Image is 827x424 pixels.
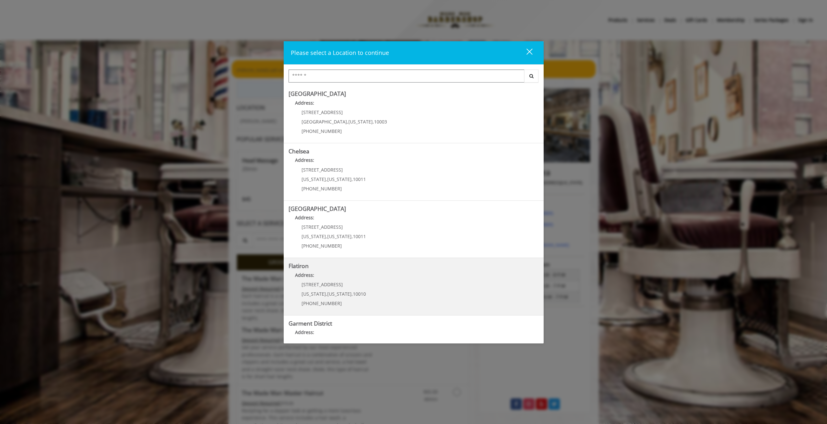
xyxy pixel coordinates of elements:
[302,224,343,230] span: [STREET_ADDRESS]
[528,74,535,78] i: Search button
[302,176,326,182] span: [US_STATE]
[352,291,353,297] span: ,
[347,119,348,125] span: ,
[373,119,374,125] span: ,
[302,128,342,134] span: [PHONE_NUMBER]
[353,176,366,182] span: 10011
[302,281,343,288] span: [STREET_ADDRESS]
[289,147,309,155] b: Chelsea
[302,300,342,306] span: [PHONE_NUMBER]
[295,214,314,221] b: Address:
[519,48,532,58] div: close dialog
[289,70,524,83] input: Search Center
[353,291,366,297] span: 10010
[352,233,353,239] span: ,
[302,167,343,173] span: [STREET_ADDRESS]
[348,119,373,125] span: [US_STATE]
[327,233,352,239] span: [US_STATE]
[302,119,347,125] span: [GEOGRAPHIC_DATA]
[289,205,346,212] b: [GEOGRAPHIC_DATA]
[291,49,389,57] span: Please select a Location to continue
[289,90,346,97] b: [GEOGRAPHIC_DATA]
[302,291,326,297] span: [US_STATE]
[327,176,352,182] span: [US_STATE]
[295,329,314,335] b: Address:
[514,46,536,59] button: close dialog
[326,291,327,297] span: ,
[353,233,366,239] span: 10011
[327,291,352,297] span: [US_STATE]
[295,100,314,106] b: Address:
[295,272,314,278] b: Address:
[302,186,342,192] span: [PHONE_NUMBER]
[289,262,309,270] b: Flatiron
[352,176,353,182] span: ,
[295,157,314,163] b: Address:
[302,109,343,115] span: [STREET_ADDRESS]
[289,70,539,86] div: Center Select
[289,319,332,327] b: Garment District
[326,176,327,182] span: ,
[326,233,327,239] span: ,
[374,119,387,125] span: 10003
[302,243,342,249] span: [PHONE_NUMBER]
[302,233,326,239] span: [US_STATE]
